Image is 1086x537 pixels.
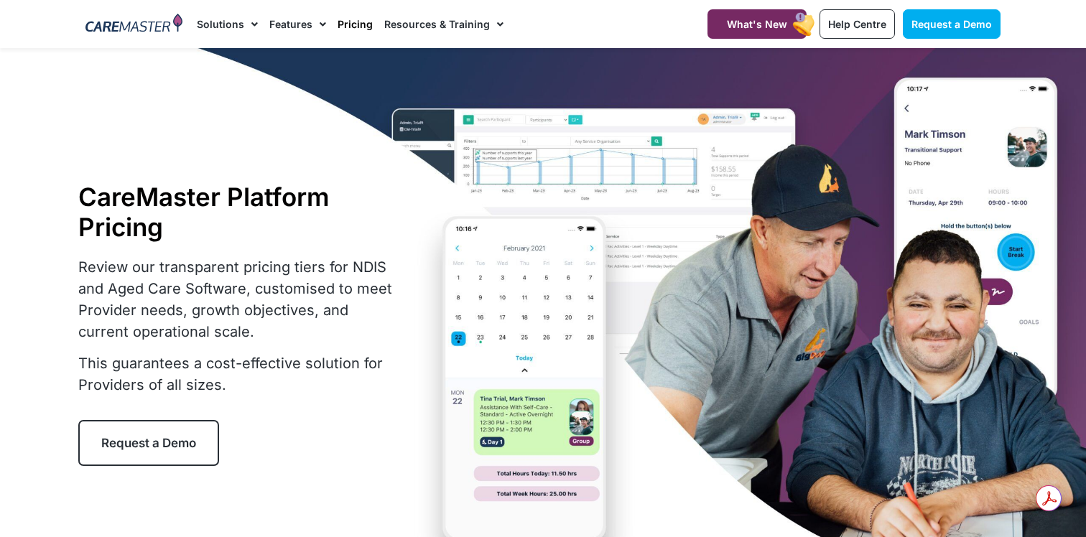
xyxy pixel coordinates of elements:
[707,9,807,39] a: What's New
[85,14,182,35] img: CareMaster Logo
[911,18,992,30] span: Request a Demo
[903,9,1001,39] a: Request a Demo
[78,352,402,396] p: This guarantees a cost-effective solution for Providers of all sizes.
[78,256,402,342] p: Review our transparent pricing tiers for NDIS and Aged Care Software, customised to meet Provider...
[78,182,402,242] h1: CareMaster Platform Pricing
[101,436,196,450] span: Request a Demo
[828,18,886,30] span: Help Centre
[820,9,895,39] a: Help Centre
[78,420,219,466] a: Request a Demo
[727,18,787,30] span: What's New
